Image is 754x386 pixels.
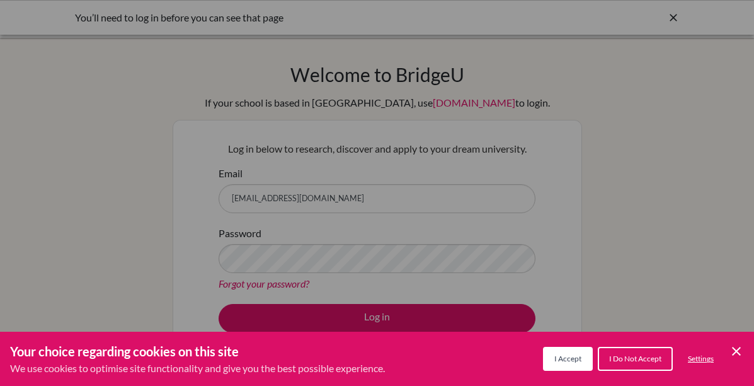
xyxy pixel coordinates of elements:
button: Settings [678,348,724,370]
button: I Accept [543,347,593,371]
span: I Accept [554,354,581,363]
span: I Do Not Accept [609,354,661,363]
h3: Your choice regarding cookies on this site [10,342,385,361]
button: I Do Not Accept [598,347,673,371]
button: Save and close [729,344,744,359]
p: We use cookies to optimise site functionality and give you the best possible experience. [10,361,385,376]
span: Settings [688,354,714,363]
